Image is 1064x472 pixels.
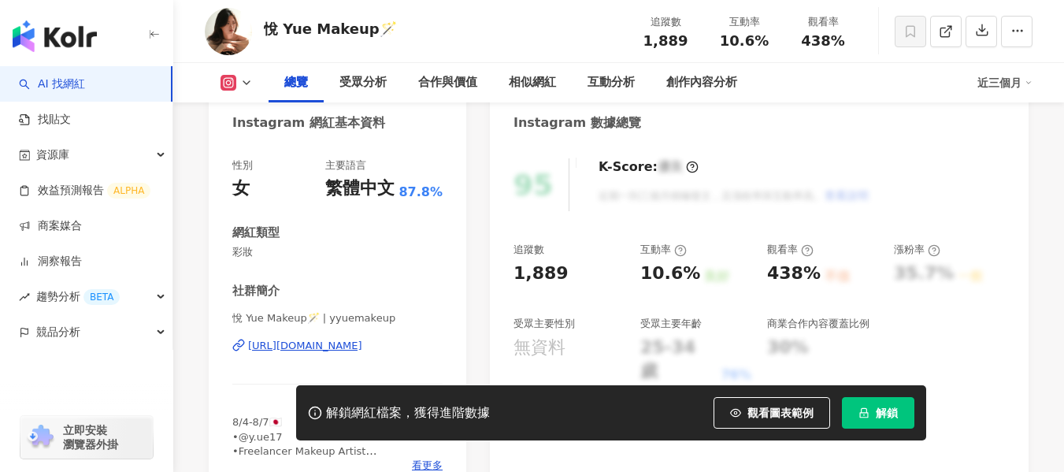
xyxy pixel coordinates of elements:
a: 效益預測報告ALPHA [19,183,150,199]
button: 解鎖 [842,397,914,429]
div: 創作內容分析 [666,73,737,92]
span: rise [19,292,30,303]
span: 觀看圖表範例 [747,407,814,419]
div: Instagram 數據總覽 [513,114,641,132]
span: 1,889 [643,32,688,49]
div: 總覽 [284,73,308,92]
div: Instagram 網紅基本資料 [232,114,385,132]
div: 互動分析 [588,73,635,92]
span: 悅 Yue Makeup🪄 | yyuemakeup [232,311,443,325]
span: 立即安裝 瀏覽器外掛 [63,423,118,452]
div: 相似網紅 [509,73,556,92]
div: K-Score : [599,158,699,176]
a: 找貼文 [19,112,71,128]
span: 87.8% [399,184,443,201]
span: 競品分析 [36,314,80,350]
div: 漲粉率 [894,243,940,257]
div: 10.6% [640,262,700,286]
div: 悅 Yue Makeup🪄 [264,19,397,39]
div: BETA [83,289,120,305]
a: [URL][DOMAIN_NAME] [232,339,443,353]
div: 女 [232,177,250,201]
div: 主要語言 [325,158,366,173]
span: 彩妝 [232,245,443,259]
div: 解鎖網紅檔案，獲得進階數據 [326,405,490,422]
div: 互動率 [640,243,687,257]
div: 商業合作內容覆蓋比例 [767,317,869,331]
a: searchAI 找網紅 [19,76,85,92]
span: 438% [801,33,845,49]
div: 438% [767,262,821,286]
button: 觀看圖表範例 [714,397,830,429]
div: 受眾主要年齡 [640,317,702,331]
div: 性別 [232,158,253,173]
div: 1,889 [513,262,569,286]
div: 受眾主要性別 [513,317,575,331]
div: 近三個月 [977,70,1032,95]
a: chrome extension立即安裝 瀏覽器外掛 [20,416,153,459]
a: 洞察報告 [19,254,82,269]
img: KOL Avatar [205,8,252,55]
div: 合作與價值 [418,73,477,92]
span: 資源庫 [36,137,69,173]
div: 受眾分析 [339,73,387,92]
div: 觀看率 [793,14,853,30]
div: 互動率 [714,14,774,30]
div: 無資料 [513,336,565,360]
span: 10.6% [720,33,769,49]
div: 追蹤數 [636,14,695,30]
div: 觀看率 [767,243,814,257]
div: 繁體中文 [325,177,395,201]
span: 趨勢分析 [36,279,120,314]
img: logo [13,20,97,52]
a: 商案媒合 [19,218,82,234]
div: 追蹤數 [513,243,544,257]
div: 社群簡介 [232,283,280,299]
img: chrome extension [25,425,56,450]
div: 網紅類型 [232,225,280,241]
div: [URL][DOMAIN_NAME] [248,339,362,353]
